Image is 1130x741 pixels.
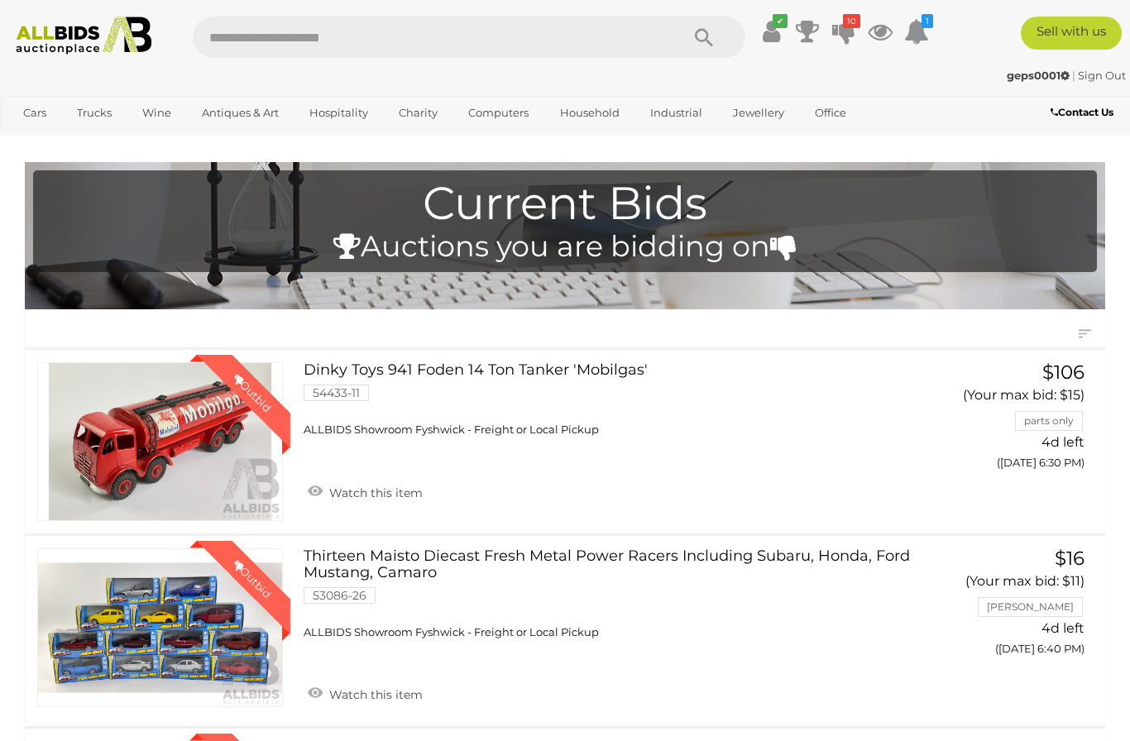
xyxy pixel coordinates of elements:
a: Dinky Toys 941 Foden 14 Ton Tanker 'Mobilgas' 54433-11 ALLBIDS Showroom Fyshwick - Freight or Loc... [316,362,913,437]
a: ✔ [759,17,783,46]
a: [GEOGRAPHIC_DATA] [77,127,216,154]
a: $16 (Your max bid: $11) [PERSON_NAME] 4d left ([DATE] 6:40 PM) [937,548,1089,664]
a: Watch this item [304,479,427,504]
a: 10 [831,17,856,46]
h1: Current Bids [41,179,1089,229]
a: Antiques & Art [191,99,290,127]
div: Outbid [214,541,290,617]
a: Sign Out [1078,69,1126,82]
i: ✔ [773,14,788,28]
a: Computers [457,99,539,127]
a: Office [804,99,857,127]
i: 1 [922,14,933,28]
a: Household [549,99,630,127]
a: Wine [132,99,182,127]
a: Cars [12,99,57,127]
a: Contact Us [1051,103,1118,122]
a: Trucks [66,99,122,127]
span: | [1072,69,1075,82]
span: $16 [1055,547,1085,570]
a: $106 (Your max bid: $15) parts only 4d left ([DATE] 6:30 PM) [937,362,1089,478]
div: Outbid [214,355,290,431]
a: Sell with us [1021,17,1122,50]
a: Hospitality [299,99,379,127]
a: 1 [904,17,929,46]
a: geps0001 [1007,69,1072,82]
a: Sports [12,127,68,154]
button: Search [663,17,745,58]
a: Thirteen Maisto Diecast Fresh Metal Power Racers Including Subaru, Honda, Ford Mustang, Camaro 53... [316,548,913,639]
strong: geps0001 [1007,69,1070,82]
a: Outbid [37,548,283,707]
span: Watch this item [325,687,423,702]
span: Watch this item [325,485,423,500]
a: Industrial [639,99,713,127]
h4: Auctions you are bidding on [41,231,1089,263]
a: Jewellery [722,99,795,127]
b: Contact Us [1051,106,1113,118]
img: Allbids.com.au [8,17,159,55]
span: $106 [1042,361,1085,384]
i: 10 [843,14,860,28]
a: Charity [388,99,448,127]
a: Outbid [37,362,283,521]
a: Watch this item [304,681,427,705]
